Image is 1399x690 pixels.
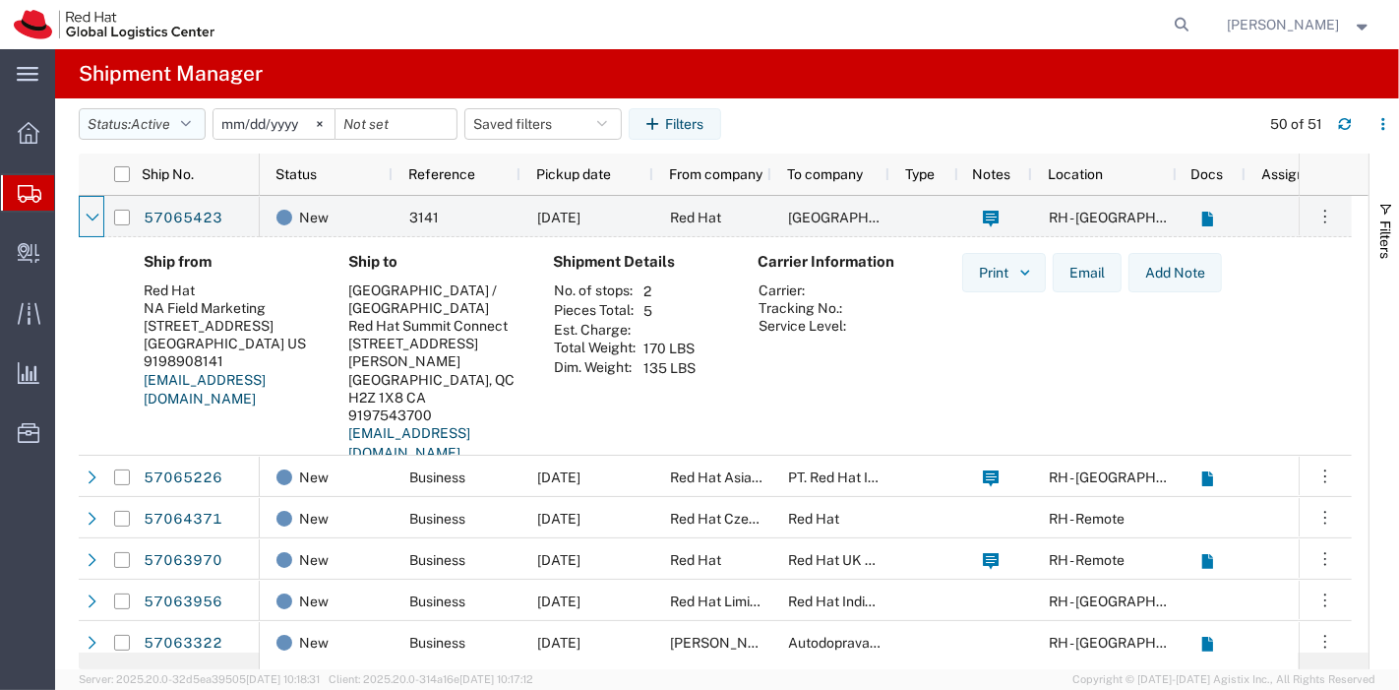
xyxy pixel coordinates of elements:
[131,116,170,132] span: Active
[143,504,223,535] a: 57064371
[348,425,470,461] a: [EMAIL_ADDRESS][DOMAIN_NAME]
[459,673,533,685] span: [DATE] 10:17:12
[464,108,622,140] button: Saved filters
[348,253,521,271] h4: Ship to
[629,108,721,140] button: Filters
[1049,552,1125,568] span: RH - Remote
[758,282,847,299] th: Carrier:
[962,253,1046,292] button: Print
[144,372,266,408] a: [EMAIL_ADDRESS][DOMAIN_NAME]
[1128,253,1222,292] button: Add Note
[537,594,580,609] span: 10/08/2025
[1049,594,1216,609] span: RH - Cork
[758,253,915,271] h4: Carrier Information
[329,673,533,685] span: Client: 2025.20.0-314a16e
[537,470,580,485] span: 10/09/2025
[553,282,637,301] th: No. of stops:
[246,673,320,685] span: [DATE] 10:18:31
[537,511,580,527] span: 10/08/2025
[553,358,637,378] th: Dim. Weight:
[670,470,846,485] span: Red Hat Asia Pacific Pte Ltd
[1053,253,1122,292] button: Email
[637,358,702,378] td: 135 LBS
[758,299,847,317] th: Tracking No.:
[788,594,969,609] span: Red Hat India Private Limited
[144,352,317,370] div: 9198908141
[1261,166,1320,182] span: Assign to
[1048,166,1103,182] span: Location
[143,545,223,577] a: 57063970
[213,109,335,139] input: Not set
[79,49,263,98] h4: Shipment Manager
[348,407,521,424] div: 9197543700
[409,635,465,651] span: Business
[670,594,770,609] span: Red Hat Limited
[143,203,223,234] a: 57065423
[275,166,317,182] span: Status
[670,635,886,651] span: Jack Nadel International BV
[905,166,935,182] span: Type
[1377,220,1393,259] span: Filters
[1049,210,1216,225] span: RH - Raleigh
[1270,114,1322,135] div: 50 of 51
[536,166,611,182] span: Pickup date
[758,317,847,335] th: Service Level:
[335,109,456,139] input: Not set
[299,197,329,238] span: New
[79,108,206,140] button: Status:Active
[1228,14,1340,35] span: Jason Alexander
[537,635,580,651] span: 10/15/2025
[1072,671,1375,688] span: Copyright © [DATE]-[DATE] Agistix Inc., All Rights Reserved
[788,635,1138,651] span: Autodoprava Kotlan, areal Tosta
[669,166,762,182] span: From company
[670,552,721,568] span: Red Hat
[299,581,329,622] span: New
[79,673,320,685] span: Server: 2025.20.0-32d5ea39505
[1191,166,1224,182] span: Docs
[537,210,580,225] span: 10/08/2025
[408,166,475,182] span: Reference
[143,463,223,494] a: 57065226
[788,210,1080,225] span: Palais des Congres de Montreal / Montr
[299,622,329,663] span: New
[144,335,317,352] div: [GEOGRAPHIC_DATA] US
[553,339,637,358] th: Total Weight:
[144,282,317,299] div: Red Hat
[348,317,521,335] div: Red Hat Summit Connect
[144,317,317,335] div: [STREET_ADDRESS]
[1227,13,1372,36] button: [PERSON_NAME]
[1016,264,1034,282] img: dropdown
[144,299,317,317] div: NA Field Marketing
[143,587,223,618] a: 57063956
[788,552,911,568] span: Red Hat UK Limited
[553,321,637,339] th: Est. Charge:
[143,628,223,659] a: 57063322
[553,253,726,271] h4: Shipment Details
[972,166,1010,182] span: Notes
[299,498,329,539] span: New
[637,339,702,358] td: 170 LBS
[409,594,465,609] span: Business
[670,511,795,527] span: Red Hat Czech s.r.o.
[409,552,465,568] span: Business
[299,539,329,581] span: New
[1049,511,1125,527] span: RH - Remote
[788,470,925,485] span: PT. Red Hat Indonesia
[144,253,317,271] h4: Ship from
[537,552,580,568] span: 10/09/2025
[788,511,839,527] span: Red Hat
[637,301,702,321] td: 5
[348,282,521,317] div: [GEOGRAPHIC_DATA] / [GEOGRAPHIC_DATA]
[553,301,637,321] th: Pieces Total:
[142,166,194,182] span: Ship No.
[409,470,465,485] span: Business
[670,210,721,225] span: Red Hat
[14,10,214,39] img: logo
[299,457,329,498] span: New
[348,335,521,370] div: [STREET_ADDRESS][PERSON_NAME]
[787,166,863,182] span: To company
[637,282,702,301] td: 2
[409,511,465,527] span: Business
[1049,470,1264,485] span: RH - Bangalore - Carina
[1049,635,1376,651] span: RH - Brno - Tech Park Brno - C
